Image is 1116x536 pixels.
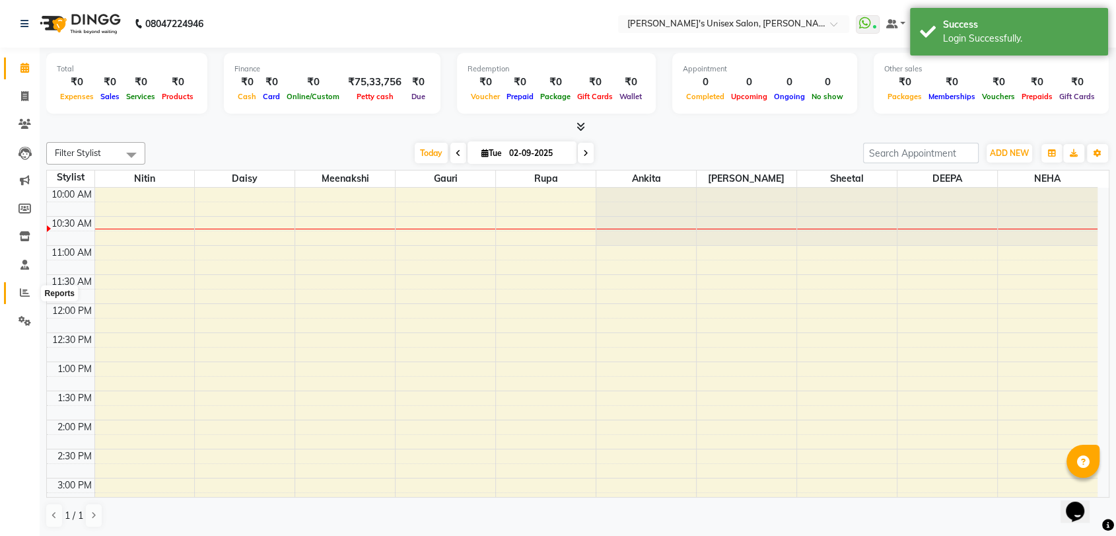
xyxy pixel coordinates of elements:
[55,479,94,492] div: 3:00 PM
[343,75,407,90] div: ₹75,33,756
[1061,483,1103,523] iframe: chat widget
[884,63,1098,75] div: Other sales
[1056,75,1098,90] div: ₹0
[260,75,283,90] div: ₹0
[943,32,1098,46] div: Login Successfully.
[574,75,616,90] div: ₹0
[50,333,94,347] div: 12:30 PM
[771,75,808,90] div: 0
[55,449,94,463] div: 2:30 PM
[771,92,808,101] span: Ongoing
[57,92,97,101] span: Expenses
[1018,92,1056,101] span: Prepaids
[408,92,429,101] span: Due
[468,63,645,75] div: Redemption
[49,217,94,231] div: 10:30 AM
[123,92,158,101] span: Services
[503,92,537,101] span: Prepaid
[979,75,1018,90] div: ₹0
[943,18,1098,32] div: Success
[987,144,1032,163] button: ADD NEW
[353,92,397,101] span: Petty cash
[478,148,505,158] span: Tue
[123,75,158,90] div: ₹0
[50,304,94,318] div: 12:00 PM
[97,75,123,90] div: ₹0
[1056,92,1098,101] span: Gift Cards
[49,275,94,289] div: 11:30 AM
[537,75,574,90] div: ₹0
[503,75,537,90] div: ₹0
[574,92,616,101] span: Gift Cards
[683,92,728,101] span: Completed
[234,63,430,75] div: Finance
[728,92,771,101] span: Upcoming
[884,92,925,101] span: Packages
[49,246,94,260] div: 11:00 AM
[1018,75,1056,90] div: ₹0
[42,286,78,301] div: Reports
[998,171,1098,187] span: NEHA
[234,75,260,90] div: ₹0
[505,143,571,163] input: 2025-09-02
[979,92,1018,101] span: Vouchers
[897,171,997,187] span: DEEPA
[195,171,295,187] span: Daisy
[57,75,97,90] div: ₹0
[158,92,197,101] span: Products
[808,92,847,101] span: No show
[283,75,343,90] div: ₹0
[797,171,897,187] span: Sheetal
[728,75,771,90] div: 0
[808,75,847,90] div: 0
[925,75,979,90] div: ₹0
[95,171,195,187] span: Nitin
[145,5,203,42] b: 08047224946
[537,92,574,101] span: Package
[97,92,123,101] span: Sales
[616,75,645,90] div: ₹0
[596,171,696,187] span: Ankita
[616,92,645,101] span: Wallet
[234,92,260,101] span: Cash
[260,92,283,101] span: Card
[65,509,83,523] span: 1 / 1
[990,148,1029,158] span: ADD NEW
[283,92,343,101] span: Online/Custom
[496,171,596,187] span: Rupa
[49,188,94,202] div: 10:00 AM
[697,171,796,187] span: [PERSON_NAME]
[683,63,847,75] div: Appointment
[925,92,979,101] span: Memberships
[884,75,925,90] div: ₹0
[295,171,395,187] span: Meenakshi
[863,143,979,163] input: Search Appointment
[55,362,94,376] div: 1:00 PM
[55,420,94,434] div: 2:00 PM
[415,143,448,163] span: Today
[468,75,503,90] div: ₹0
[396,171,495,187] span: Gauri
[158,75,197,90] div: ₹0
[468,92,503,101] span: Voucher
[57,63,197,75] div: Total
[683,75,728,90] div: 0
[55,391,94,405] div: 1:30 PM
[34,5,124,42] img: logo
[47,171,94,184] div: Stylist
[407,75,430,90] div: ₹0
[55,147,101,158] span: Filter Stylist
